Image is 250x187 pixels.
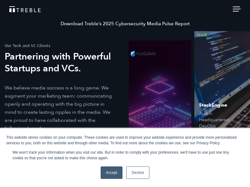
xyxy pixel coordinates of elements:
[129,47,157,61] img: FileCloud logo
[5,51,114,74] h3: Partnering with Powerful Startups and VCs.
[199,103,230,108] span: StackEngine
[126,166,149,179] a: Decline
[129,41,191,165] a: FileCloud
[9,6,241,12] a: Treble Homepage
[9,6,41,12] img: Treble logo
[194,28,222,42] img: StackEngine logo
[101,166,123,179] a: Accept
[12,150,237,161] p: We won't track your information when you visit our site. But in order to comply with your prefere...
[5,43,114,48] h1: Our Tech and VC Clients
[5,84,114,132] p: We believe media success is a long game. We augment your marketing team: communicating openly and...
[6,135,244,146] div: This website stores cookies on your computer. These cookies are used to improve your website expe...
[199,111,230,142] span: Austin-Headquartered DevOps Platform Startup
[133,128,165,132] span: FileCloud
